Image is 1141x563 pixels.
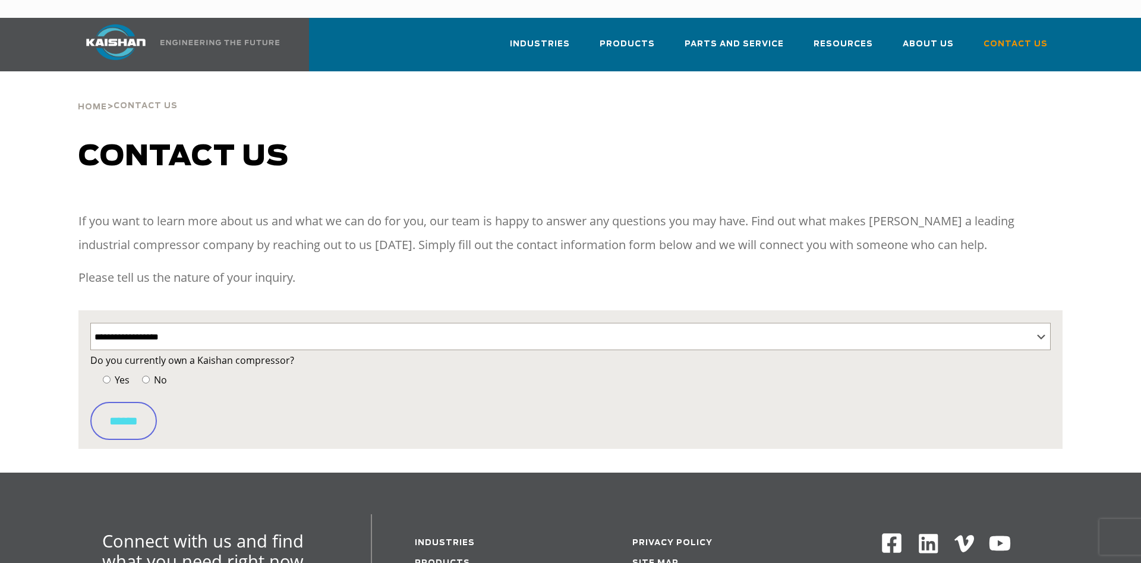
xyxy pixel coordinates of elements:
[510,37,570,51] span: Industries
[415,539,475,547] a: Industries
[90,352,1051,440] form: Contact form
[114,102,178,110] span: Contact Us
[600,37,655,51] span: Products
[814,29,873,69] a: Resources
[78,71,178,117] div: >
[917,532,940,555] img: Linkedin
[152,373,167,386] span: No
[954,535,975,552] img: Vimeo
[78,143,289,171] span: Contact us
[510,29,570,69] a: Industries
[160,40,279,45] img: Engineering the future
[71,18,282,71] a: Kaishan USA
[984,29,1048,69] a: Contact Us
[881,532,903,554] img: Facebook
[78,209,1063,257] p: If you want to learn more about us and what we can do for you, our team is happy to answer any qu...
[78,103,107,111] span: Home
[112,373,130,386] span: Yes
[71,24,160,60] img: kaishan logo
[903,29,954,69] a: About Us
[814,37,873,51] span: Resources
[984,37,1048,51] span: Contact Us
[142,376,150,383] input: No
[632,539,713,547] a: Privacy Policy
[78,101,107,112] a: Home
[988,532,1011,555] img: Youtube
[600,29,655,69] a: Products
[78,266,1063,290] p: Please tell us the nature of your inquiry.
[90,352,1051,369] label: Do you currently own a Kaishan compressor?
[903,37,954,51] span: About Us
[685,37,784,51] span: Parts and Service
[685,29,784,69] a: Parts and Service
[103,376,111,383] input: Yes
